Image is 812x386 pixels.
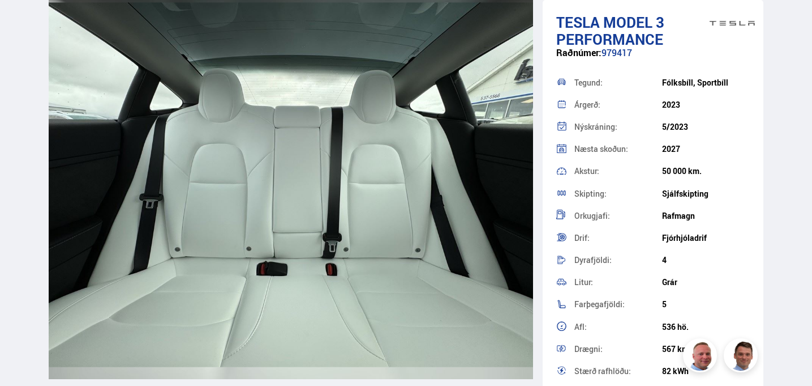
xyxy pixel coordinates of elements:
[574,300,662,308] div: Farþegafjöldi:
[662,367,750,376] div: 82 kWh
[685,340,719,374] img: siFngHWaQ9KaOqBr.png
[556,46,602,59] span: Raðnúmer:
[662,122,750,132] div: 5/2023
[662,256,750,265] div: 4
[574,345,662,353] div: Drægni:
[574,79,662,87] div: Tegund:
[662,323,750,332] div: 536 hö.
[556,12,664,49] span: Model 3 PERFORMANCE
[574,145,662,153] div: Næsta skoðun:
[9,5,43,39] button: Opna LiveChat spjallviðmót
[662,300,750,309] div: 5
[574,123,662,131] div: Nýskráning:
[662,211,750,220] div: Rafmagn
[662,100,750,109] div: 2023
[710,6,755,41] img: brand logo
[574,101,662,109] div: Árgerð:
[574,167,662,175] div: Akstur:
[574,212,662,220] div: Orkugjafi:
[662,278,750,287] div: Grár
[662,167,750,176] div: 50 000 km.
[574,234,662,242] div: Drif:
[662,78,750,87] div: Fólksbíll, Sportbíll
[662,345,750,354] div: 567 km
[574,367,662,375] div: Stærð rafhlöðu:
[662,234,750,243] div: Fjórhjóladrif
[662,189,750,198] div: Sjálfskipting
[725,340,759,374] img: FbJEzSuNWCJXmdc-.webp
[574,278,662,286] div: Litur:
[574,256,662,264] div: Dyrafjöldi:
[574,190,662,198] div: Skipting:
[556,48,750,70] div: 979417
[556,12,600,32] span: Tesla
[574,323,662,331] div: Afl:
[662,145,750,154] div: 2027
